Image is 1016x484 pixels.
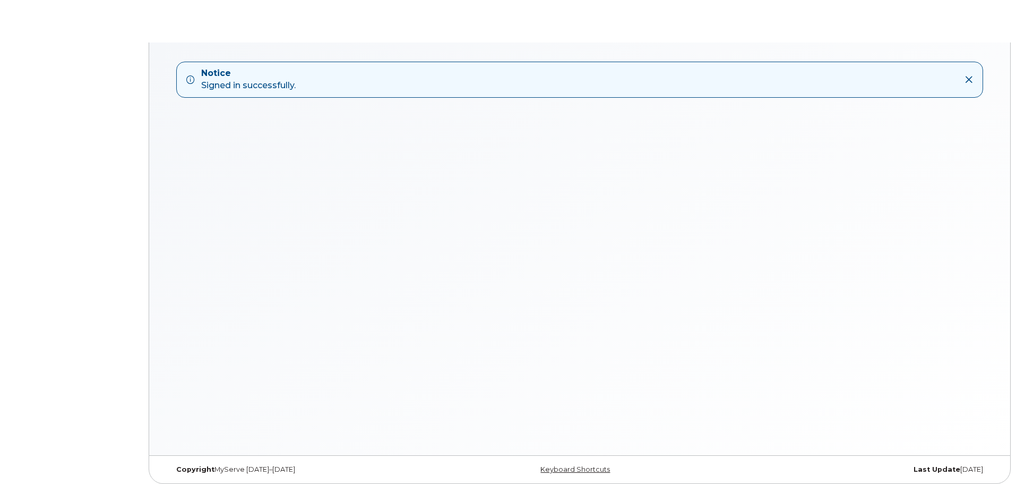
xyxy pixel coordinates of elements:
strong: Last Update [914,465,960,473]
div: MyServe [DATE]–[DATE] [168,465,443,474]
a: Keyboard Shortcuts [540,465,610,473]
strong: Notice [201,67,296,80]
div: Signed in successfully. [201,67,296,92]
strong: Copyright [176,465,214,473]
div: [DATE] [717,465,991,474]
